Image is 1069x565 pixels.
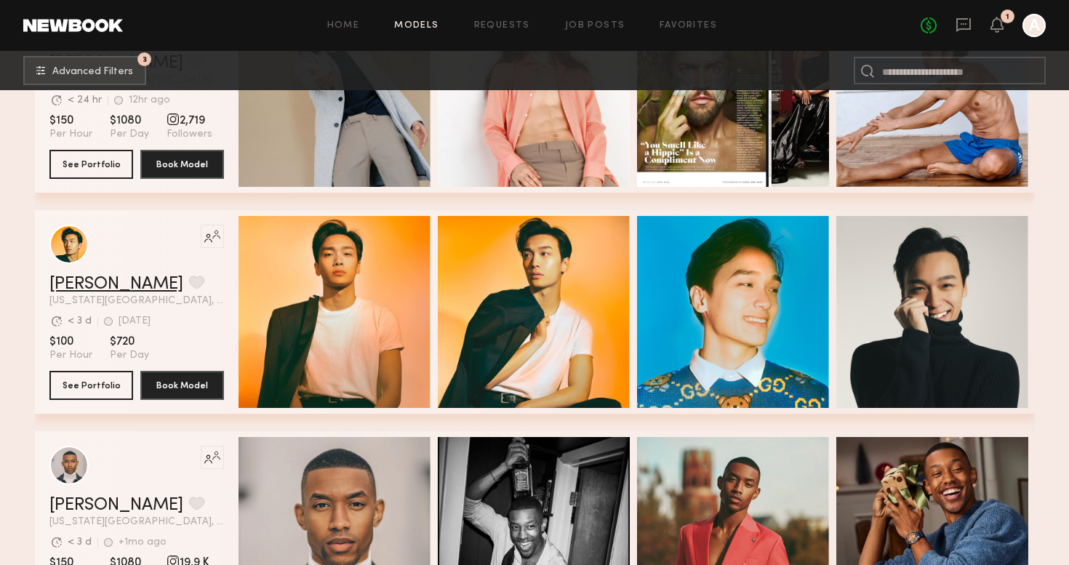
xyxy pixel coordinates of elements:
[49,276,183,293] a: [PERSON_NAME]
[49,334,92,349] span: $100
[119,316,151,326] div: [DATE]
[140,150,224,179] button: Book Model
[110,349,149,362] span: Per Day
[660,21,717,31] a: Favorites
[49,497,183,514] a: [PERSON_NAME]
[143,56,147,63] span: 3
[565,21,625,31] a: Job Posts
[140,371,224,400] button: Book Model
[1006,13,1009,21] div: 1
[327,21,360,31] a: Home
[49,128,92,141] span: Per Hour
[110,113,149,128] span: $1080
[474,21,530,31] a: Requests
[52,67,133,77] span: Advanced Filters
[110,334,149,349] span: $720
[49,296,224,306] span: [US_STATE][GEOGRAPHIC_DATA], [GEOGRAPHIC_DATA]
[49,349,92,362] span: Per Hour
[68,95,102,105] div: < 24 hr
[68,537,92,548] div: < 3 d
[110,128,149,141] span: Per Day
[1022,14,1046,37] a: A
[167,113,212,128] span: 2,719
[49,371,133,400] button: See Portfolio
[49,150,133,179] button: See Portfolio
[129,95,170,105] div: 12hr ago
[394,21,439,31] a: Models
[167,128,212,141] span: Followers
[68,316,92,326] div: < 3 d
[119,537,167,548] div: +1mo ago
[49,517,224,527] span: [US_STATE][GEOGRAPHIC_DATA], [GEOGRAPHIC_DATA]
[23,56,146,85] button: 3Advanced Filters
[49,113,92,128] span: $150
